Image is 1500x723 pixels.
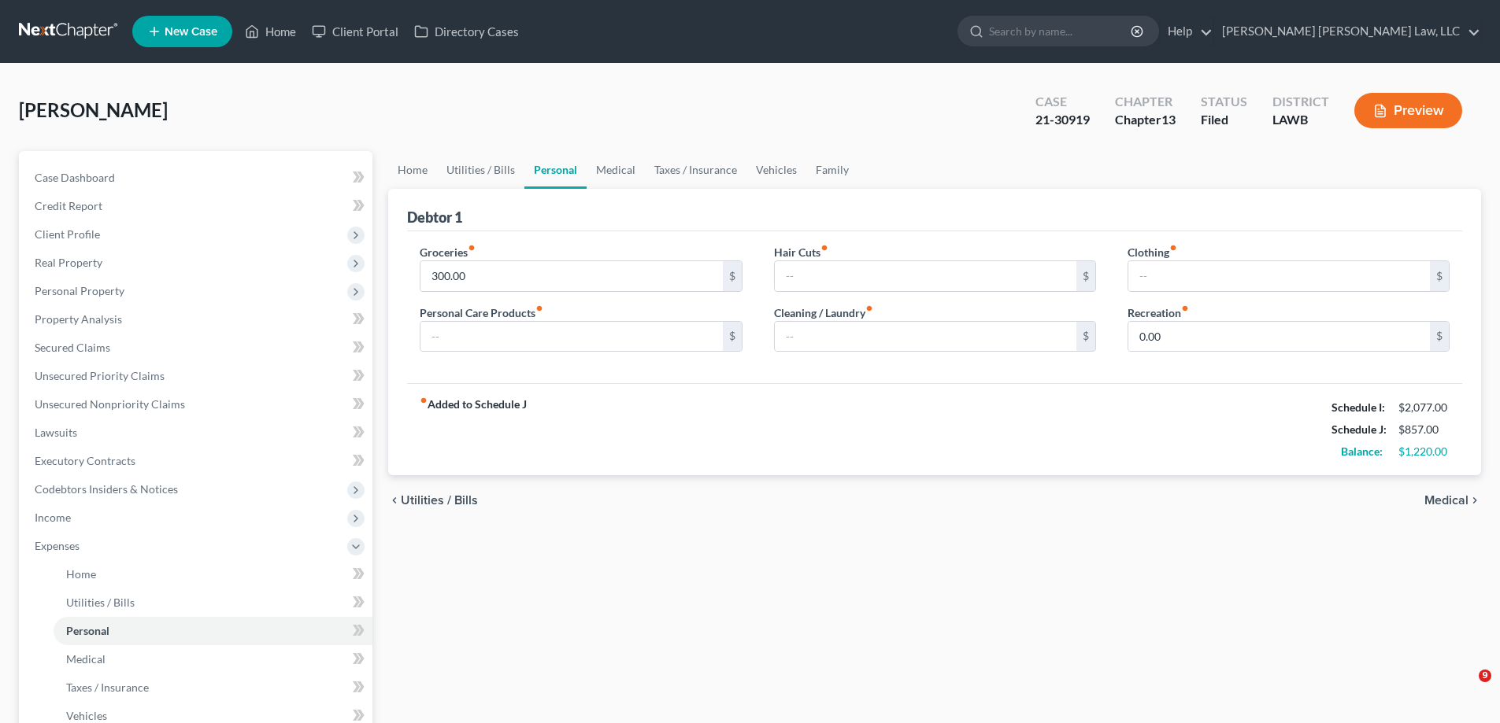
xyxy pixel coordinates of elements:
[22,362,372,390] a: Unsecured Priority Claims
[165,26,217,38] span: New Case
[587,151,645,189] a: Medical
[1479,670,1491,682] span: 9
[1398,444,1450,459] div: $1,220.00
[1272,93,1329,111] div: District
[35,539,80,552] span: Expenses
[35,284,124,297] span: Personal Property
[420,397,527,463] strong: Added to Schedule J
[35,482,178,496] span: Codebtors Insiders & Notices
[19,98,168,121] span: [PERSON_NAME]
[1035,111,1090,129] div: 21-30919
[1201,93,1247,111] div: Status
[723,322,742,352] div: $
[35,454,135,467] span: Executory Contracts
[989,17,1133,46] input: Search by name...
[35,256,102,269] span: Real Property
[35,369,165,382] span: Unsecured Priority Claims
[388,494,401,507] i: chevron_left
[1128,244,1177,260] label: Clothing
[35,426,77,439] span: Lawsuits
[22,334,372,362] a: Secured Claims
[723,261,742,291] div: $
[1169,244,1177,252] i: fiber_manual_record
[66,596,135,609] span: Utilities / Bills
[865,304,873,312] i: fiber_manual_record
[774,304,873,321] label: Cleaning / Laundry
[388,151,437,189] a: Home
[535,304,543,312] i: fiber_manual_record
[420,322,722,352] input: --
[54,673,372,702] a: Taxes / Insurance
[1424,494,1469,507] span: Medical
[66,652,106,666] span: Medical
[524,151,587,189] a: Personal
[420,397,428,404] i: fiber_manual_record
[1469,494,1481,507] i: chevron_right
[35,511,71,524] span: Income
[35,341,110,354] span: Secured Claims
[1128,304,1189,321] label: Recreation
[775,261,1076,291] input: --
[22,419,372,447] a: Lawsuits
[1128,261,1430,291] input: --
[304,17,406,46] a: Client Portal
[35,312,122,326] span: Property Analysis
[806,151,858,189] a: Family
[1430,322,1449,352] div: $
[66,681,149,694] span: Taxes / Insurance
[1161,112,1176,127] span: 13
[1160,17,1213,46] a: Help
[1354,93,1462,128] button: Preview
[1115,111,1176,129] div: Chapter
[35,171,115,184] span: Case Dashboard
[746,151,806,189] a: Vehicles
[774,244,828,260] label: Hair Cuts
[1331,400,1385,414] strong: Schedule I:
[35,397,185,411] span: Unsecured Nonpriority Claims
[1341,444,1383,458] strong: Balance:
[22,447,372,475] a: Executory Contracts
[35,227,100,241] span: Client Profile
[775,322,1076,352] input: --
[54,560,372,588] a: Home
[1201,111,1247,129] div: Filed
[22,390,372,419] a: Unsecured Nonpriority Claims
[54,645,372,673] a: Medical
[420,244,476,260] label: Groceries
[54,588,372,617] a: Utilities / Bills
[22,305,372,334] a: Property Analysis
[468,244,476,252] i: fiber_manual_record
[1272,111,1329,129] div: LAWB
[1398,422,1450,437] div: $857.00
[1331,422,1387,436] strong: Schedule J:
[1035,93,1090,111] div: Case
[1076,261,1095,291] div: $
[407,208,462,227] div: Debtor 1
[35,199,102,212] span: Credit Report
[1128,322,1430,352] input: --
[54,617,372,645] a: Personal
[22,192,372,220] a: Credit Report
[420,304,543,321] label: Personal Care Products
[66,709,107,722] span: Vehicles
[820,244,828,252] i: fiber_manual_record
[645,151,746,189] a: Taxes / Insurance
[1076,322,1095,352] div: $
[437,151,524,189] a: Utilities / Bills
[1446,670,1484,707] iframe: Intercom live chat
[66,624,109,637] span: Personal
[1424,494,1481,507] button: Medical chevron_right
[1214,17,1480,46] a: [PERSON_NAME] [PERSON_NAME] Law, LLC
[237,17,304,46] a: Home
[22,164,372,192] a: Case Dashboard
[388,494,478,507] button: chevron_left Utilities / Bills
[1181,304,1189,312] i: fiber_manual_record
[401,494,478,507] span: Utilities / Bills
[1115,93,1176,111] div: Chapter
[1398,400,1450,415] div: $2,077.00
[1430,261,1449,291] div: $
[406,17,527,46] a: Directory Cases
[66,567,96,581] span: Home
[420,261,722,291] input: --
